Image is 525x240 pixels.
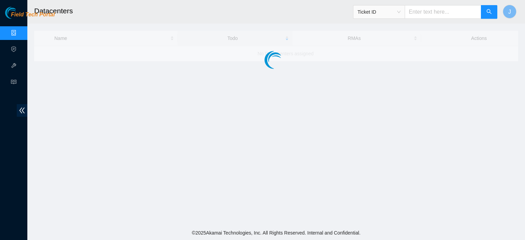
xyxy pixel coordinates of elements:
[508,8,511,16] span: J
[5,7,35,19] img: Akamai Technologies
[11,12,55,18] span: Field Tech Portal
[17,104,27,117] span: double-left
[11,76,16,90] span: read
[503,5,516,18] button: J
[27,226,525,240] footer: © 2025 Akamai Technologies, Inc. All Rights Reserved. Internal and Confidential.
[405,5,481,19] input: Enter text here...
[5,12,55,21] a: Akamai TechnologiesField Tech Portal
[481,5,497,19] button: search
[358,7,401,17] span: Ticket ID
[486,9,492,15] span: search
